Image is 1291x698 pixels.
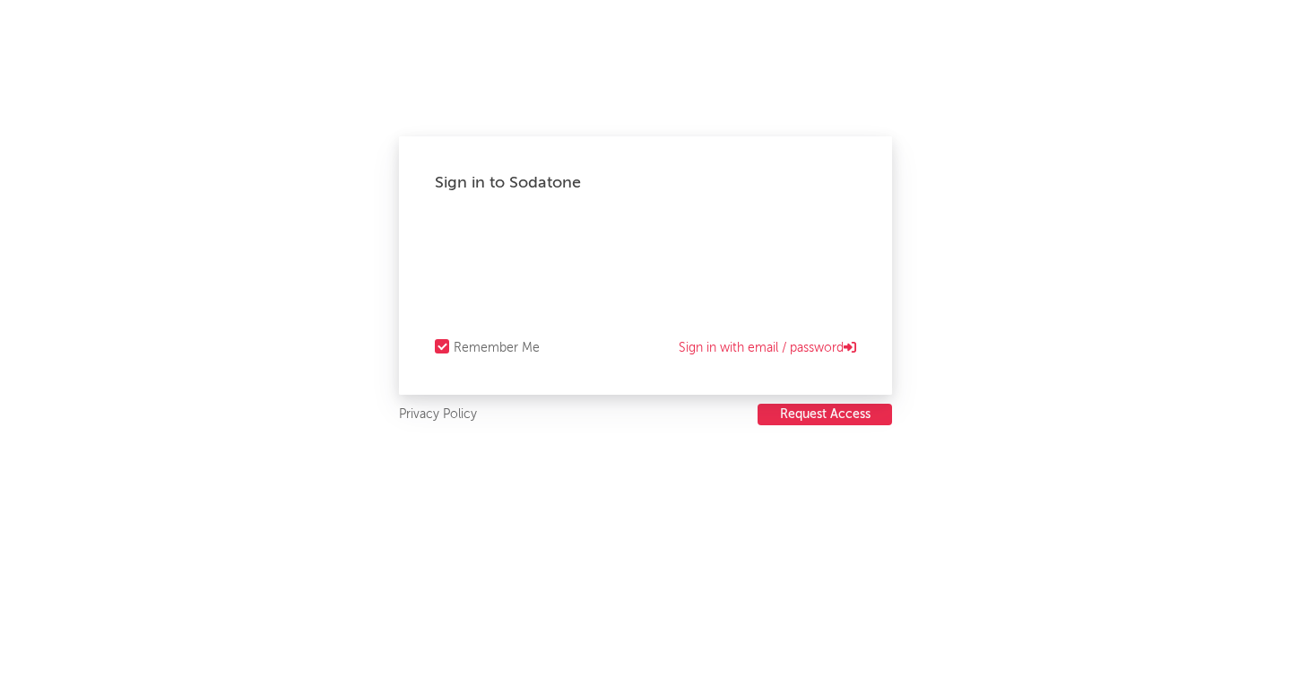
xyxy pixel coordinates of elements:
[399,404,477,426] a: Privacy Policy
[679,337,856,359] a: Sign in with email / password
[758,404,892,426] a: Request Access
[454,337,540,359] div: Remember Me
[435,172,856,194] div: Sign in to Sodatone
[758,404,892,425] button: Request Access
